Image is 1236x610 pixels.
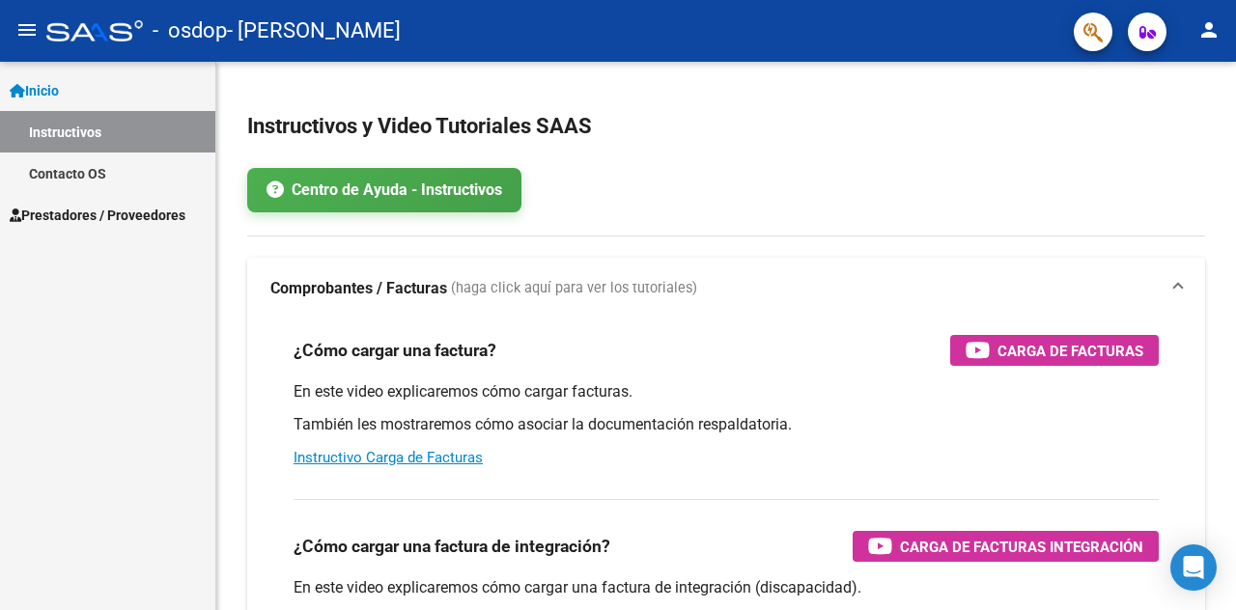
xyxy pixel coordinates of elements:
span: (haga click aquí para ver los tutoriales) [451,278,697,299]
button: Carga de Facturas [950,335,1159,366]
mat-icon: person [1197,18,1221,42]
p: En este video explicaremos cómo cargar facturas. [294,381,1159,402]
h3: ¿Cómo cargar una factura de integración? [294,533,610,560]
strong: Comprobantes / Facturas [270,278,447,299]
div: Open Intercom Messenger [1170,544,1217,591]
span: Prestadores / Proveedores [10,205,185,226]
p: En este video explicaremos cómo cargar una factura de integración (discapacidad). [294,577,1159,598]
span: - osdop [153,10,227,52]
span: - [PERSON_NAME] [227,10,401,52]
a: Instructivo Carga de Facturas [294,449,483,466]
span: Carga de Facturas Integración [900,535,1143,559]
button: Carga de Facturas Integración [853,531,1159,562]
h3: ¿Cómo cargar una factura? [294,337,496,364]
h2: Instructivos y Video Tutoriales SAAS [247,108,1205,145]
p: También les mostraremos cómo asociar la documentación respaldatoria. [294,414,1159,435]
span: Inicio [10,80,59,101]
mat-icon: menu [15,18,39,42]
a: Centro de Ayuda - Instructivos [247,168,521,212]
mat-expansion-panel-header: Comprobantes / Facturas (haga click aquí para ver los tutoriales) [247,258,1205,319]
span: Carga de Facturas [997,339,1143,363]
